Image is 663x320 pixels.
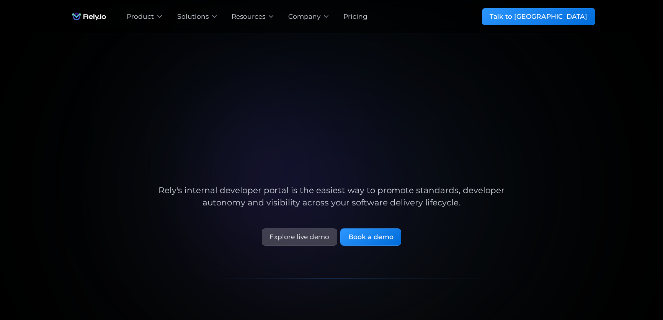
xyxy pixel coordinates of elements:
div: Book a demo [348,232,394,242]
a: Pricing [343,11,367,21]
div: Solutions [177,11,209,21]
div: Talk to [GEOGRAPHIC_DATA] [490,11,587,21]
h1: done right [150,161,513,196]
div: Resources [232,11,265,21]
a: Explore live demo [262,228,337,246]
a: Book a demo [340,228,401,246]
a: Talk to [GEOGRAPHIC_DATA] [482,8,595,25]
div: Explore live demo [269,232,329,242]
img: Rely.io logo [68,8,110,25]
div: Product [127,11,154,21]
div: Company [288,11,320,21]
h1: Developer experience [150,125,513,161]
div: Rely's internal developer portal is the easiest way to promote standards, developer autonomy and ... [150,184,513,209]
